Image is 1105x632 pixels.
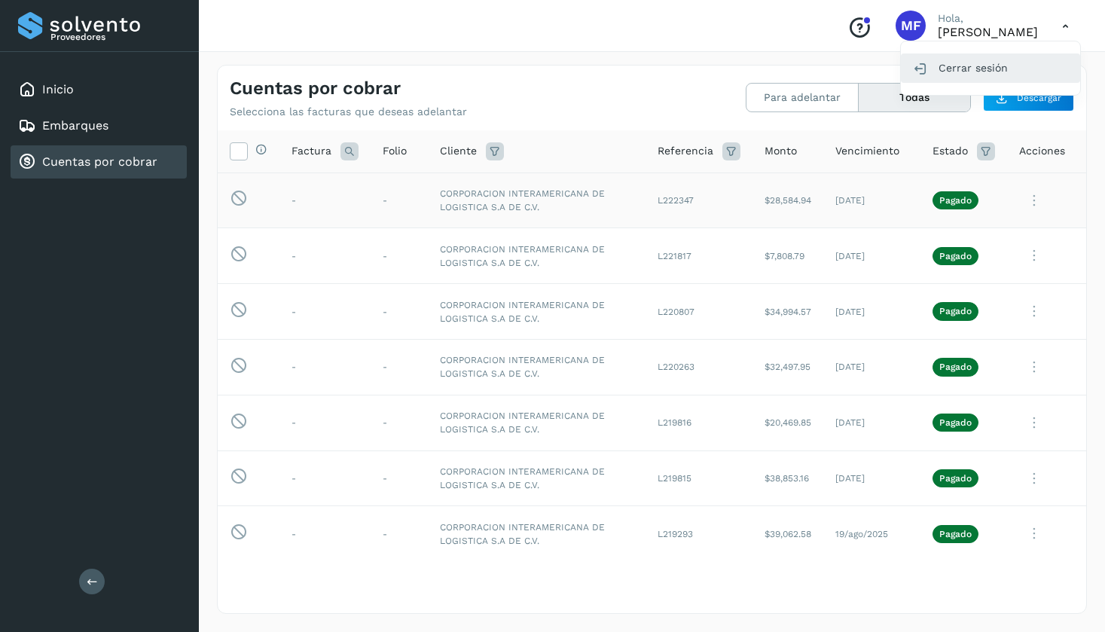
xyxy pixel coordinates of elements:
div: Inicio [11,73,187,106]
div: Embarques [11,109,187,142]
div: Cerrar sesión [901,53,1080,82]
p: Proveedores [50,32,181,42]
a: Embarques [42,118,108,133]
a: Inicio [42,82,74,96]
a: Cuentas por cobrar [42,154,157,169]
div: Cuentas por cobrar [11,145,187,179]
